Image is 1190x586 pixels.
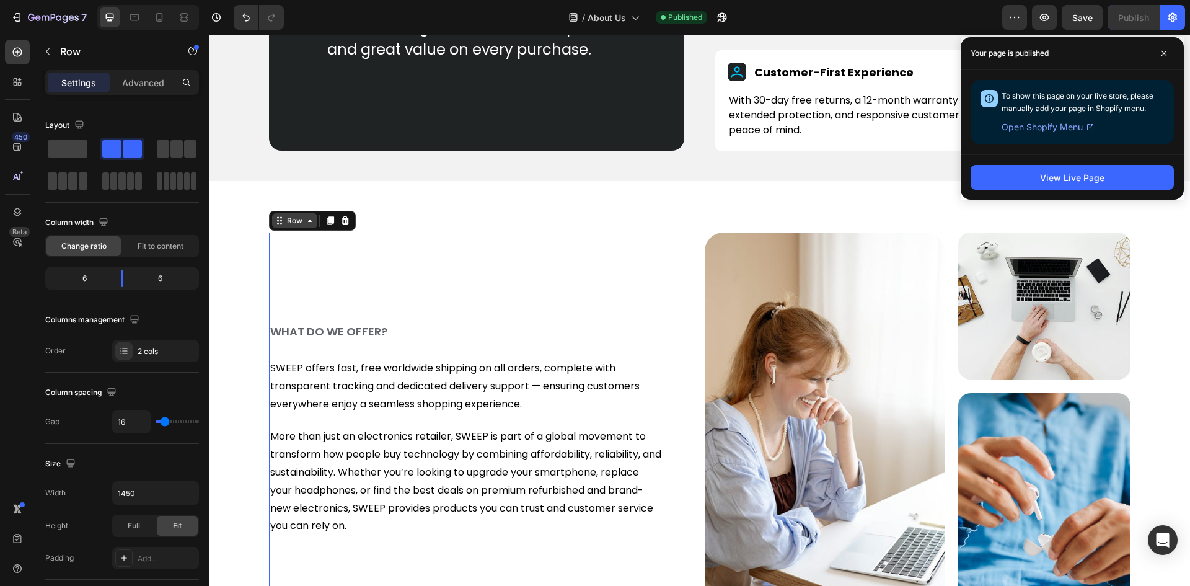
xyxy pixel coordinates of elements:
div: Width [45,487,66,499]
div: Gap [45,416,59,427]
input: Auto [113,482,198,504]
div: 6 [48,270,111,287]
div: Padding [45,553,74,564]
div: Open Intercom Messenger [1148,525,1178,555]
p: With 30-day free returns, a 12-month warranty on every device, optional extended protection, and ... [520,58,908,103]
div: Size [45,456,78,473]
p: Settings [61,76,96,89]
div: Add... [138,553,196,564]
p: Row [60,44,165,59]
span: Published [668,12,702,23]
div: Layout [45,117,87,134]
span: Fit to content [138,241,183,252]
span: About Us [588,11,626,24]
h2: WHAT DO WE OFFER? [60,288,454,305]
span: Save [1072,12,1093,23]
input: Auto [113,411,150,433]
p: SWEEP offers fast, free worldwide shipping on all orders, complete with transparent tracking and ... [61,325,453,378]
p: Advanced [122,76,164,89]
div: Column spacing [45,384,119,401]
div: Column width [45,215,111,231]
span: / [582,11,585,24]
div: 450 [12,132,30,142]
span: Open Shopify Menu [1002,120,1083,135]
p: 7 [81,10,87,25]
img: gempages_581757496763351912-c9f51119-c794-4974-96f0-b03bc959553c.jpg [749,198,921,344]
button: 7 [5,5,92,30]
span: Fit [173,520,182,531]
div: Row [76,180,96,192]
button: Save [1062,5,1103,30]
span: Change ratio [61,241,107,252]
div: View Live Page [1040,171,1104,184]
div: Publish [1118,11,1149,24]
p: More than just an electronics retailer, SWEEP is part of a global movement to transform how peopl... [61,393,453,500]
span: To show this page on your live store, please manually add your page in Shopify menu. [1002,91,1153,113]
p: Your page is published [971,47,1049,60]
iframe: To enrich screen reader interactions, please activate Accessibility in Grammarly extension settings [209,35,1190,586]
div: 6 [133,270,196,287]
button: View Live Page [971,165,1174,190]
button: Publish [1108,5,1160,30]
span: Full [128,520,140,531]
div: 2 cols [138,346,196,357]
div: Columns management [45,312,142,329]
div: Order [45,345,66,357]
div: Undo/Redo [234,5,284,30]
div: Height [45,520,68,531]
div: Beta [9,227,30,237]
